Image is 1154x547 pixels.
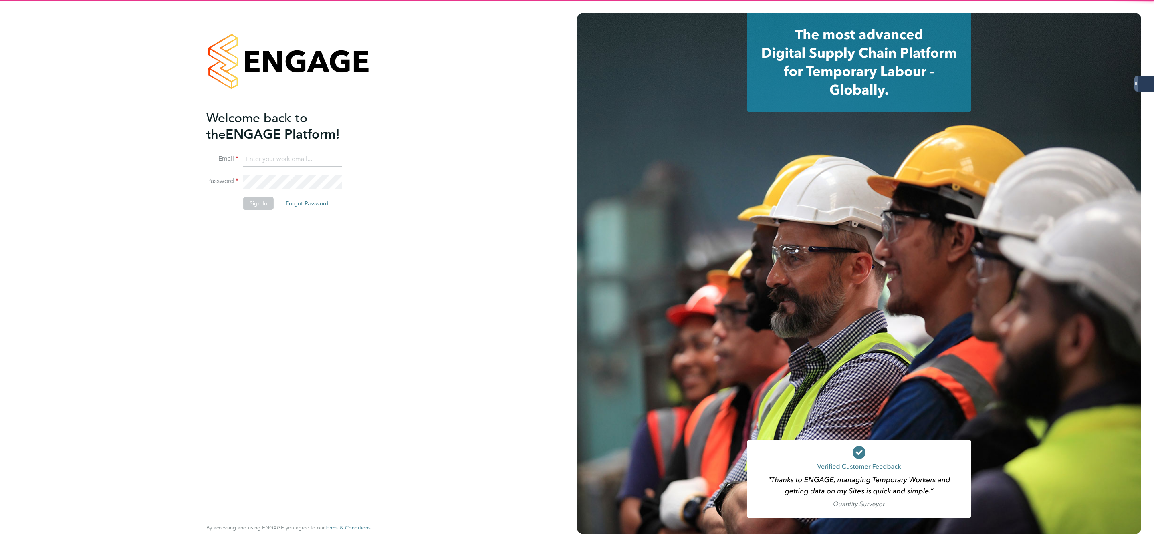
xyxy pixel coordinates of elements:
button: Sign In [243,197,274,210]
span: By accessing and using ENGAGE you agree to our [206,524,371,531]
span: Welcome back to the [206,110,307,142]
input: Enter your work email... [243,152,342,167]
label: Password [206,177,238,185]
label: Email [206,155,238,163]
h2: ENGAGE Platform! [206,110,363,143]
button: Forgot Password [279,197,335,210]
span: Terms & Conditions [325,524,371,531]
a: Terms & Conditions [325,525,371,531]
